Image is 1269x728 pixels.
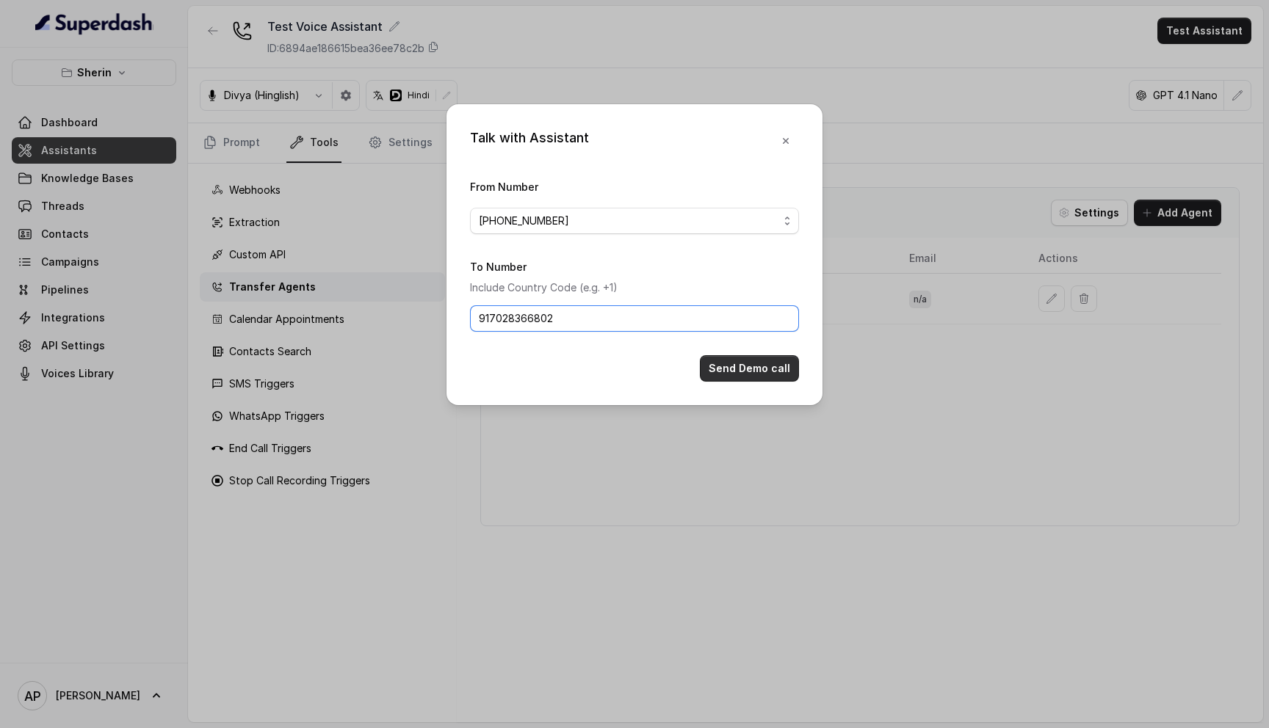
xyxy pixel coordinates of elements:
[479,212,778,230] span: [PHONE_NUMBER]
[470,128,589,154] div: Talk with Assistant
[700,355,799,382] button: Send Demo call
[470,305,799,332] input: +1123456789
[470,279,799,296] p: Include Country Code (e.g. +1)
[470,181,538,193] label: From Number
[470,208,799,234] button: [PHONE_NUMBER]
[470,261,527,273] label: To Number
